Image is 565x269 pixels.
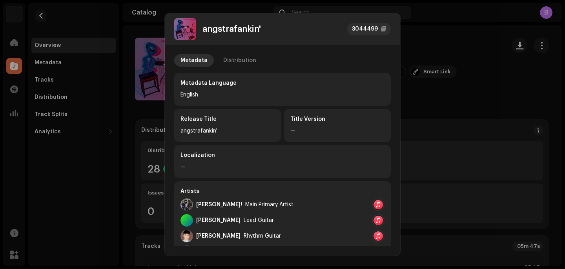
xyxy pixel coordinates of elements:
img: 343a8f80-64d1-4702-831b-306b672c085d [180,245,193,258]
img: 4bf4dd6e-9c7c-4976-b629-171719356ce1 [180,198,193,211]
div: English [180,90,385,100]
div: — [180,162,385,172]
div: Release Title [180,115,275,123]
img: 343a8f80-64d1-4702-831b-306b672c085d [180,230,193,242]
div: Distribution [223,54,256,67]
div: Lead Guitar [244,217,274,224]
img: 1ff1b90c-1c7e-461d-919b-3145c394b573 [174,18,196,40]
div: [PERSON_NAME] [196,233,241,239]
div: — [290,126,385,136]
div: Metadata [180,54,208,67]
div: Main Primary Artist [245,202,293,208]
div: Localization [180,151,385,159]
div: Artists [180,187,385,195]
div: Metadata Language [180,79,385,87]
div: Title Version [290,115,385,123]
div: [PERSON_NAME] [196,217,241,224]
div: angstrafankin' [202,24,261,34]
div: angstrafankin' [180,126,275,136]
div: 3044499 [352,24,378,34]
div: Rhythm Guitar [244,233,281,239]
div: [PERSON_NAME]! [196,202,242,208]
